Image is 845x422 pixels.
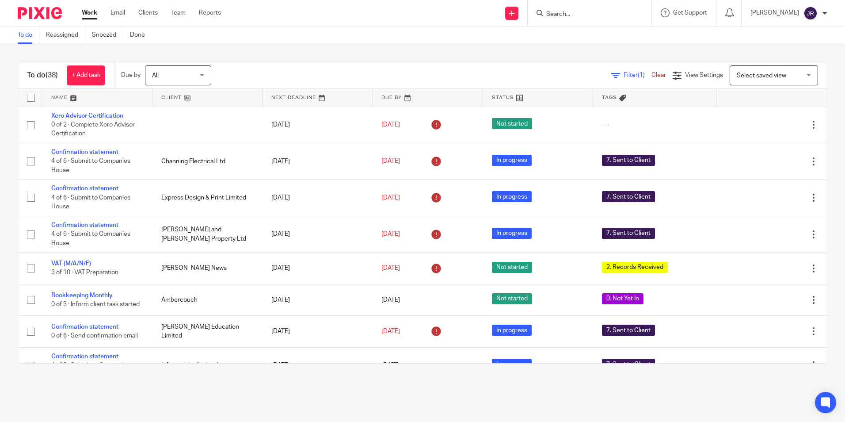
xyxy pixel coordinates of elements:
[152,316,263,347] td: [PERSON_NAME] Education Limited
[82,8,97,17] a: Work
[51,113,123,119] a: Xero Advisor Certification
[381,195,400,201] span: [DATE]
[803,6,818,20] img: svg%3E
[199,8,221,17] a: Reports
[263,107,373,143] td: [DATE]
[130,27,152,44] a: Done
[381,231,400,237] span: [DATE]
[492,262,532,273] span: Not started
[152,180,263,216] td: Express Design & Print Limited
[602,120,708,129] div: ---
[602,262,668,273] span: 2. Records Received
[263,180,373,216] td: [DATE]
[263,253,373,284] td: [DATE]
[51,261,91,267] a: VAT (M/A/N/F)
[624,72,651,78] span: Filter
[602,325,655,336] span: 7. Sent to Client
[51,222,118,228] a: Confirmation statement
[737,73,786,79] span: Select saved view
[602,293,643,304] span: 0. Not Yet In
[110,8,125,17] a: Email
[152,216,263,252] td: [PERSON_NAME] and [PERSON_NAME] Property Ltd
[263,347,373,384] td: [DATE]
[27,71,58,80] h1: To do
[51,270,118,276] span: 3 of 10 · VAT Preparation
[152,347,263,384] td: Infographics Limited
[381,158,400,165] span: [DATE]
[51,158,130,174] span: 4 of 6 · Submit to Companies House
[492,118,532,129] span: Not started
[152,284,263,315] td: Ambercouch
[51,195,130,210] span: 4 of 6 · Submit to Companies House
[263,284,373,315] td: [DATE]
[602,191,655,202] span: 7. Sent to Client
[545,11,625,19] input: Search
[673,10,707,16] span: Get Support
[492,293,532,304] span: Not started
[18,27,39,44] a: To do
[381,265,400,271] span: [DATE]
[602,95,617,100] span: Tags
[51,333,138,339] span: 0 of 6 · Send confirmation email
[51,301,140,307] span: 0 of 3 · Inform client task started
[121,71,141,80] p: Due by
[152,73,159,79] span: All
[46,72,58,79] span: (38)
[492,155,532,166] span: In progress
[263,316,373,347] td: [DATE]
[18,7,62,19] img: Pixie
[381,362,400,368] span: [DATE]
[492,325,532,336] span: In progress
[51,292,113,299] a: Bookkeeping Monthly
[263,216,373,252] td: [DATE]
[651,72,666,78] a: Clear
[51,149,118,155] a: Confirmation statement
[602,155,655,166] span: 7. Sent to Client
[51,185,118,192] a: Confirmation statement
[492,191,532,202] span: In progress
[92,27,123,44] a: Snoozed
[138,8,158,17] a: Clients
[381,328,400,334] span: [DATE]
[492,228,532,239] span: In progress
[602,359,655,370] span: 7. Sent to Client
[685,72,723,78] span: View Settings
[51,353,118,360] a: Confirmation statement
[171,8,186,17] a: Team
[492,359,532,370] span: In progress
[152,143,263,179] td: Channing Electrical Ltd
[263,143,373,179] td: [DATE]
[67,65,105,85] a: + Add task
[46,27,85,44] a: Reassigned
[381,122,400,128] span: [DATE]
[51,122,135,137] span: 0 of 2 · Complete Xero Advisor Certification
[51,231,130,246] span: 4 of 6 · Submit to Companies House
[750,8,799,17] p: [PERSON_NAME]
[51,362,130,378] span: 4 of 6 · Submit to Companies House
[152,253,263,284] td: [PERSON_NAME] News
[51,324,118,330] a: Confirmation statement
[381,297,400,303] span: [DATE]
[602,228,655,239] span: 7. Sent to Client
[638,72,645,78] span: (1)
